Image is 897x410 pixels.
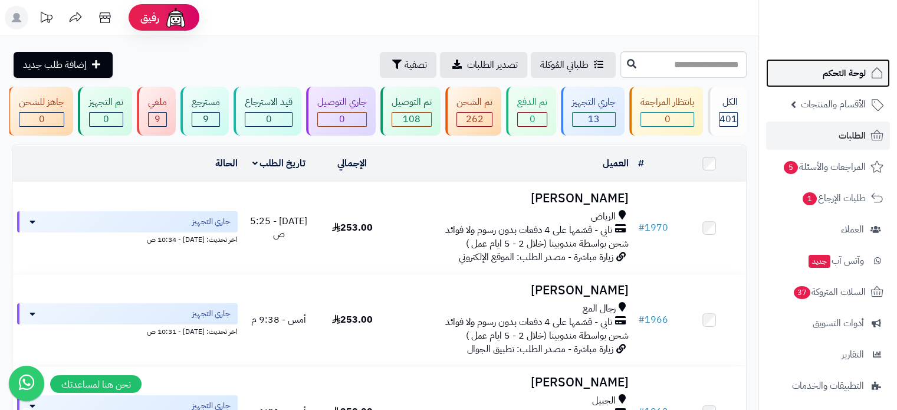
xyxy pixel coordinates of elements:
span: الطلبات [839,127,866,144]
a: العملاء [766,215,890,244]
a: العميل [603,156,629,170]
a: بانتظار المراجعة 0 [627,87,705,136]
a: # [638,156,644,170]
div: بانتظار المراجعة [640,96,694,109]
span: 262 [466,112,484,126]
div: قيد الاسترجاع [245,96,293,109]
span: شحن بواسطة مندوبينا (خلال 2 - 5 ايام عمل ) [466,329,629,343]
a: جاري التوصيل 0 [304,87,378,136]
div: جاري التجهيز [572,96,616,109]
div: 0 [19,113,64,126]
a: السلات المتروكة37 [766,278,890,306]
a: طلبات الإرجاع1 [766,184,890,212]
span: تصفية [405,58,427,72]
a: تحديثات المنصة [31,6,61,32]
span: زيارة مباشرة - مصدر الطلب: الموقع الإلكتروني [459,250,613,264]
a: الكل401 [705,87,749,136]
h3: [PERSON_NAME] [393,284,628,297]
h3: [PERSON_NAME] [393,192,628,205]
a: طلباتي المُوكلة [531,52,616,78]
div: مسترجع [192,96,220,109]
span: 0 [665,112,671,126]
span: جاري التجهيز [192,308,231,320]
span: 0 [266,112,272,126]
span: 0 [39,112,45,126]
a: #1966 [638,313,668,327]
a: الإجمالي [337,156,367,170]
a: تم الشحن 262 [443,87,504,136]
div: تم التجهيز [89,96,123,109]
span: وآتس آب [807,252,864,269]
span: 0 [103,112,109,126]
span: # [638,221,645,235]
a: تم التجهيز 0 [75,87,134,136]
div: 9 [192,113,219,126]
a: مسترجع 9 [178,87,231,136]
a: جاري التجهيز 13 [558,87,627,136]
div: تم الشحن [456,96,492,109]
img: logo-2.png [817,30,886,55]
span: طلباتي المُوكلة [540,58,589,72]
span: الرياض [591,210,616,224]
span: التطبيقات والخدمات [792,378,864,394]
span: رفيق [140,11,159,25]
span: التقارير [842,346,864,363]
a: وآتس آبجديد [766,247,890,275]
div: الكل [719,96,738,109]
a: الحالة [215,156,238,170]
a: جاهز للشحن 0 [5,87,75,136]
span: 9 [203,112,209,126]
span: 0 [339,112,345,126]
span: # [638,313,645,327]
div: 0 [318,113,366,126]
div: 13 [573,113,615,126]
span: أدوات التسويق [813,315,864,332]
a: التقارير [766,340,890,369]
a: أدوات التسويق [766,309,890,337]
span: 108 [403,112,420,126]
a: #1970 [638,221,668,235]
a: إضافة طلب جديد [14,52,113,78]
span: أمس - 9:38 م [251,313,306,327]
div: 262 [457,113,492,126]
div: 0 [518,113,547,126]
div: 0 [90,113,123,126]
a: تاريخ الطلب [252,156,306,170]
span: تابي - قسّمها على 4 دفعات بدون رسوم ولا فوائد [445,316,612,329]
div: 0 [245,113,292,126]
span: 37 [794,286,810,299]
span: الجبيل [592,394,616,408]
span: 253.00 [332,313,373,327]
div: تم الدفع [517,96,547,109]
span: [DATE] - 5:25 ص [250,214,307,242]
span: شحن بواسطة مندوبينا (خلال 2 - 5 ايام عمل ) [466,237,629,251]
a: تم الدفع 0 [504,87,558,136]
div: تم التوصيل [392,96,432,109]
span: جاري التجهيز [192,216,231,228]
span: 5 [784,161,798,174]
div: 0 [641,113,694,126]
button: تصفية [380,52,436,78]
div: ملغي [148,96,167,109]
img: ai-face.png [164,6,188,29]
span: العملاء [841,221,864,238]
a: المراجعات والأسئلة5 [766,153,890,181]
div: اخر تحديث: [DATE] - 10:31 ص [17,324,238,337]
span: الأقسام والمنتجات [801,96,866,113]
span: 1 [803,192,817,205]
span: 401 [719,112,737,126]
a: قيد الاسترجاع 0 [231,87,304,136]
div: جاهز للشحن [19,96,64,109]
span: رجال المع [583,302,616,316]
span: جديد [809,255,830,268]
div: 108 [392,113,431,126]
span: 9 [155,112,160,126]
span: 0 [530,112,535,126]
a: لوحة التحكم [766,59,890,87]
span: لوحة التحكم [823,65,866,81]
span: إضافة طلب جديد [23,58,87,72]
span: طلبات الإرجاع [801,190,866,206]
span: تصدير الطلبات [467,58,518,72]
span: تابي - قسّمها على 4 دفعات بدون رسوم ولا فوائد [445,224,612,237]
span: المراجعات والأسئلة [783,159,866,175]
